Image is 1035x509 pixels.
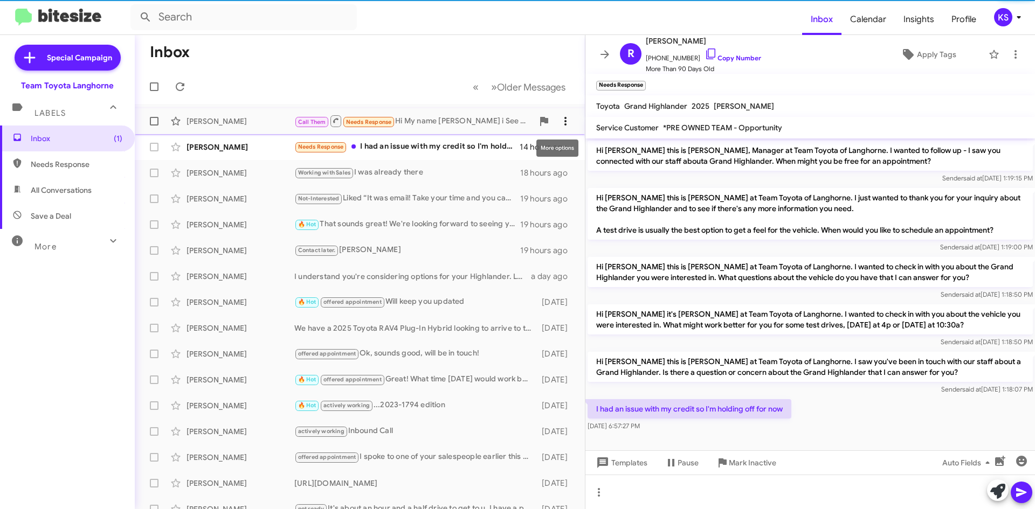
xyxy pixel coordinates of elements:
[943,4,985,35] a: Profile
[294,451,536,463] div: I spoke to one of your salespeople earlier this week I believe; his name is [PERSON_NAME]. If you...
[940,243,1033,251] span: Sender [DATE] 1:19:00 PM
[497,81,565,93] span: Older Messages
[588,304,1033,334] p: Hi [PERSON_NAME] it's [PERSON_NAME] at Team Toyota of Langhorne. I wanted to check in with you ab...
[187,400,294,411] div: [PERSON_NAME]
[298,169,351,176] span: Working with Sales
[963,174,982,182] span: said at
[531,271,576,282] div: a day ago
[298,376,316,383] span: 🔥 Hot
[961,243,980,251] span: said at
[536,348,576,359] div: [DATE]
[466,76,485,98] button: Previous
[491,80,497,94] span: »
[467,76,572,98] nav: Page navigation example
[294,323,536,333] div: We have a 2025 Toyota RAV4 Plug-In Hybrid looking to arrive to the dealership very soon. Is there...
[520,193,576,204] div: 19 hours ago
[646,47,761,64] span: [PHONE_NUMBER]
[298,221,316,228] span: 🔥 Hot
[585,453,656,472] button: Templates
[536,323,576,333] div: [DATE]
[187,193,294,204] div: [PERSON_NAME]
[31,185,92,196] span: All Conversations
[31,211,71,221] span: Save a Deal
[114,133,122,144] span: (1)
[187,271,294,282] div: [PERSON_NAME]
[298,143,344,150] span: Needs Response
[942,174,1033,182] span: Sender [DATE] 1:19:15 PM
[298,118,326,125] span: Call Them
[994,8,1012,26] div: KS
[187,168,294,178] div: [PERSON_NAME]
[294,271,531,282] div: I understand you're considering options for your Highlander. Let’s schedule a time for an apprais...
[294,373,536,386] div: Great! What time [DATE] would work best for you to visit our dealership?
[150,44,190,61] h1: Inbox
[536,452,576,463] div: [DATE]
[917,45,956,64] span: Apply Tags
[485,76,572,98] button: Next
[588,422,640,430] span: [DATE] 6:57:27 PM
[31,159,122,170] span: Needs Response
[596,81,646,90] small: Needs Response
[294,296,536,308] div: Will keep you updated
[985,8,1023,26] button: KS
[323,376,382,383] span: offered appointment
[298,350,356,357] span: offered appointment
[941,385,1033,393] span: Sender [DATE] 1:18:07 PM
[707,453,785,472] button: Mark Inactive
[678,453,699,472] span: Pause
[298,298,316,305] span: 🔥 Hot
[962,338,981,346] span: said at
[187,142,294,152] div: [PERSON_NAME]
[323,298,382,305] span: offered appointment
[873,45,983,64] button: Apply Tags
[895,4,943,35] a: Insights
[294,399,536,412] div: ...2023-1794 edition
[962,290,981,298] span: said at
[588,257,1033,287] p: Hi [PERSON_NAME] this is [PERSON_NAME] at Team Toyota of Langhorne. I wanted to check in with you...
[294,192,520,205] div: Liked “It was email! Take your time and you can text me here at anytime with questions.”
[187,348,294,359] div: [PERSON_NAME]
[21,80,114,91] div: Team Toyota Langhorne
[705,54,761,62] a: Copy Number
[588,188,1033,240] p: Hi [PERSON_NAME] this is [PERSON_NAME] at Team Toyota of Langhorne. I just wanted to thank you fo...
[294,244,520,256] div: [PERSON_NAME]
[536,426,576,437] div: [DATE]
[646,34,761,47] span: [PERSON_NAME]
[942,453,994,472] span: Auto Fields
[692,101,709,111] span: 2025
[298,428,344,435] span: actively working
[294,425,536,437] div: Inbound Call
[714,101,774,111] span: [PERSON_NAME]
[294,114,533,128] div: Hi My name [PERSON_NAME] i See you have a new senna LE in stock 131358 i am interested to buy goo...
[520,245,576,256] div: 19 hours ago
[34,108,66,118] span: Labels
[294,166,520,179] div: I was already there
[934,453,1003,472] button: Auto Fields
[941,338,1033,346] span: Sender [DATE] 1:18:50 PM
[594,453,647,472] span: Templates
[187,116,294,127] div: [PERSON_NAME]
[802,4,841,35] a: Inbox
[520,219,576,230] div: 19 hours ago
[187,219,294,230] div: [PERSON_NAME]
[536,140,578,157] div: More options
[187,452,294,463] div: [PERSON_NAME]
[624,101,687,111] span: Grand Highlander
[187,478,294,489] div: [PERSON_NAME]
[588,399,791,419] p: I had an issue with my credit so I'm holding off for now
[536,478,576,489] div: [DATE]
[294,218,520,231] div: That sounds great! We're looking forward to seeing you at 5:30 [DATE].
[536,400,576,411] div: [DATE]
[841,4,895,35] a: Calendar
[294,141,520,153] div: I had an issue with my credit so I'm holding off for now
[646,64,761,74] span: More Than 90 Days Old
[187,323,294,333] div: [PERSON_NAME]
[31,133,122,144] span: Inbox
[298,247,336,254] span: Contact later.
[187,297,294,308] div: [PERSON_NAME]
[627,45,634,62] span: R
